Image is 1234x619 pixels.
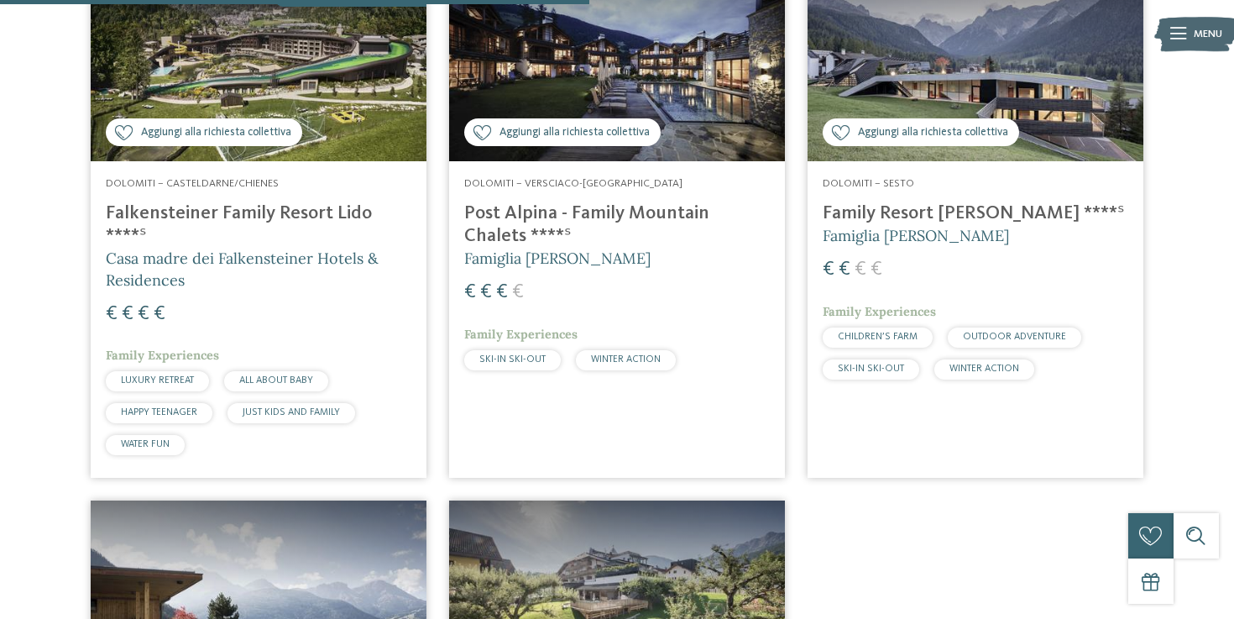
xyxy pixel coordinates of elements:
[121,407,197,417] span: HAPPY TEENAGER
[512,282,524,302] span: €
[480,282,492,302] span: €
[839,260,850,280] span: €
[858,125,1008,141] span: Aggiungi alla richiesta collettiva
[963,332,1066,342] span: OUTDOOR ADVENTURE
[154,304,165,324] span: €
[838,364,904,374] span: SKI-IN SKI-OUT
[479,354,546,365] span: SKI-IN SKI-OUT
[121,439,170,449] span: WATER FUN
[106,348,219,363] span: Family Experiences
[121,375,194,386] span: LUXURY RETREAT
[823,304,936,319] span: Family Experiences
[106,249,379,289] span: Casa madre dei Falkensteiner Hotels & Residences
[823,260,834,280] span: €
[239,375,313,386] span: ALL ABOUT BABY
[823,178,914,189] span: Dolomiti – Sesto
[871,260,882,280] span: €
[464,327,578,342] span: Family Experiences
[141,125,291,141] span: Aggiungi alla richiesta collettiva
[106,202,411,248] h4: Falkensteiner Family Resort Lido ****ˢ
[949,364,1019,374] span: WINTER ACTION
[496,282,508,302] span: €
[823,226,1009,245] span: Famiglia [PERSON_NAME]
[464,202,770,248] h4: Post Alpina - Family Mountain Chalets ****ˢ
[464,249,651,268] span: Famiglia [PERSON_NAME]
[106,178,279,189] span: Dolomiti – Casteldarne/Chienes
[122,304,133,324] span: €
[138,304,149,324] span: €
[243,407,340,417] span: JUST KIDS AND FAMILY
[591,354,661,365] span: WINTER ACTION
[838,332,918,342] span: CHILDREN’S FARM
[106,304,118,324] span: €
[499,125,650,141] span: Aggiungi alla richiesta collettiva
[464,282,476,302] span: €
[464,178,682,189] span: Dolomiti – Versciaco-[GEOGRAPHIC_DATA]
[823,202,1128,225] h4: Family Resort [PERSON_NAME] ****ˢ
[855,260,866,280] span: €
